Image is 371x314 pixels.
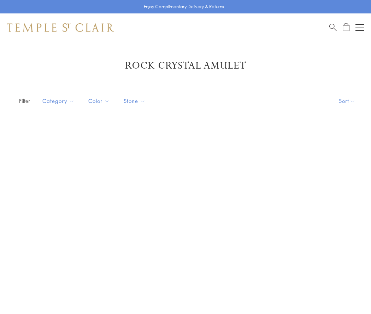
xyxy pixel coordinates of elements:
[37,93,79,109] button: Category
[39,97,79,105] span: Category
[144,3,224,10] p: Enjoy Complimentary Delivery & Returns
[18,59,353,72] h1: Rock Crystal Amulet
[355,23,364,32] button: Open navigation
[118,93,151,109] button: Stone
[329,23,337,32] a: Search
[7,23,114,32] img: Temple St. Clair
[85,97,115,105] span: Color
[120,97,151,105] span: Stone
[343,23,349,32] a: Open Shopping Bag
[83,93,115,109] button: Color
[323,90,371,112] button: Show sort by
